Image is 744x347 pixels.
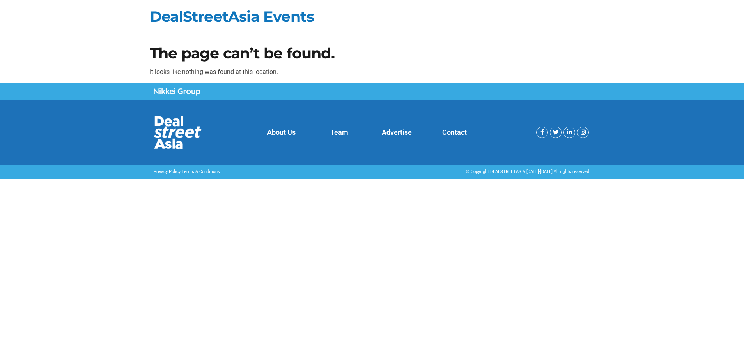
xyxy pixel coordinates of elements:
div: © Copyright DEALSTREETASIA [DATE]-[DATE] All rights reserved. [376,169,590,175]
a: Terms & Conditions [182,169,220,174]
p: It looks like nothing was found at this location. [150,67,594,77]
a: DealStreetAsia Events [150,7,314,26]
a: About Us [267,128,296,136]
a: Contact [442,128,467,136]
img: Nikkei Group [154,88,200,96]
a: Privacy Policy [154,169,181,174]
a: Advertise [382,128,412,136]
p: | [154,169,368,175]
a: Team [330,128,348,136]
h1: The page can’t be found. [150,46,594,61]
